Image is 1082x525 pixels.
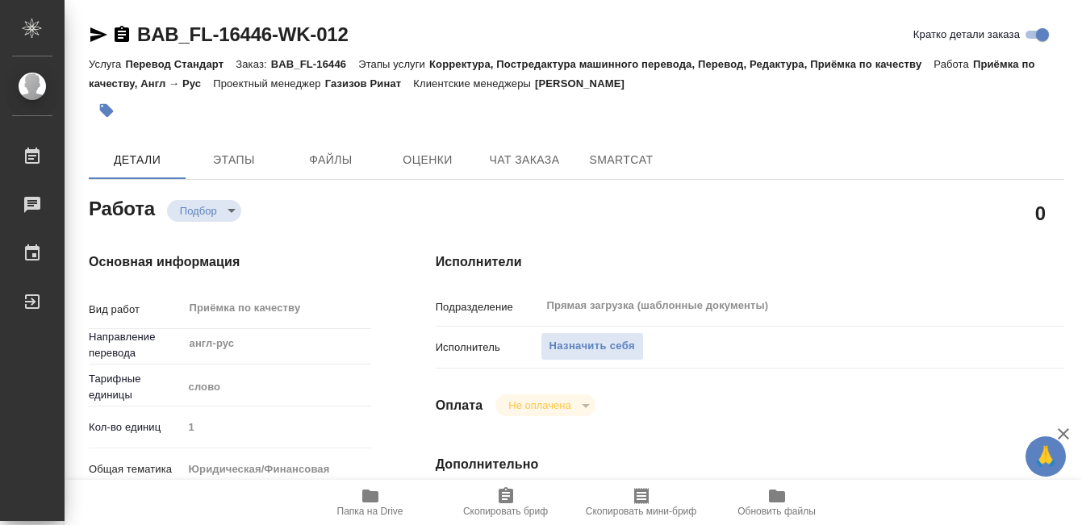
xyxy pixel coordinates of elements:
span: Файлы [292,150,370,170]
button: 🙏 [1026,436,1066,477]
button: Подбор [175,204,222,218]
h2: Работа [89,193,155,222]
span: Скопировать мини-бриф [586,506,696,517]
span: Этапы [195,150,273,170]
h4: Исполнители [436,252,1064,272]
p: Заказ: [236,58,270,70]
p: Проектный менеджер [213,77,324,90]
div: слово [183,373,371,401]
p: Работа [934,58,973,70]
button: Обновить файлы [709,480,845,525]
h2: 0 [1035,199,1046,227]
a: BAB_FL-16446-WK-012 [137,23,349,45]
span: Обновить файлы [737,506,816,517]
div: Юридическая/Финансовая [183,456,371,483]
p: Тарифные единицы [89,371,183,403]
button: Скопировать ссылку [112,25,132,44]
input: Пустое поле [183,415,371,439]
p: Вид работ [89,302,183,318]
h4: Оплата [436,396,483,415]
p: [PERSON_NAME] [535,77,637,90]
span: Папка на Drive [337,506,403,517]
p: Исполнитель [436,340,541,356]
h4: Основная информация [89,252,371,272]
span: 🙏 [1032,440,1059,473]
button: Добавить тэг [89,93,124,128]
span: Детали [98,150,176,170]
p: Газизов Ринат [325,77,414,90]
p: Перевод Стандарт [125,58,236,70]
button: Скопировать бриф [438,480,574,525]
button: Скопировать ссылку для ЯМессенджера [89,25,108,44]
p: BAB_FL-16446 [271,58,358,70]
p: Общая тематика [89,461,183,477]
p: Услуга [89,58,125,70]
p: Этапы услуги [358,58,429,70]
span: Скопировать бриф [463,506,548,517]
span: SmartCat [583,150,660,170]
p: Клиентские менеджеры [413,77,535,90]
p: Направление перевода [89,329,183,361]
span: Чат заказа [486,150,563,170]
span: Оценки [389,150,466,170]
p: Корректура, Постредактура машинного перевода, Перевод, Редактура, Приёмка по качеству [429,58,934,70]
div: Подбор [495,394,595,416]
div: Подбор [167,200,241,222]
h4: Дополнительно [436,455,1064,474]
span: Кратко детали заказа [913,27,1020,43]
p: Кол-во единиц [89,419,183,435]
button: Назначить себя [541,332,644,360]
button: Не оплачена [503,398,575,412]
p: Подразделение [436,299,541,315]
button: Папка на Drive [303,480,438,525]
button: Скопировать мини-бриф [574,480,709,525]
span: Назначить себя [549,337,635,356]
